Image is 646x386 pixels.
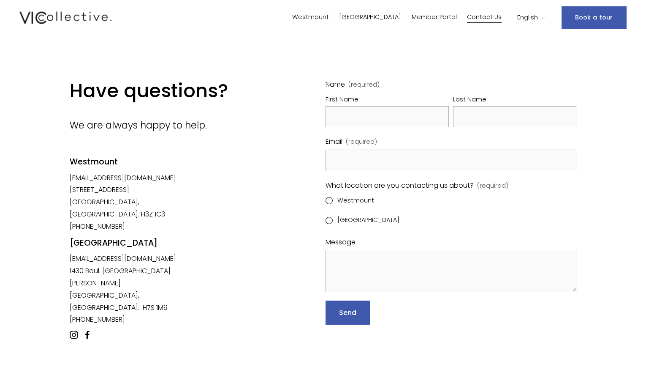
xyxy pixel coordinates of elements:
span: Message [326,236,356,249]
a: Member Portal [412,11,457,24]
span: (required) [346,137,377,148]
a: [GEOGRAPHIC_DATA] [339,11,401,24]
div: First Name [326,94,449,106]
h4: Westmount [70,156,193,168]
button: SendSend [326,301,370,325]
span: (required) [477,181,508,192]
a: Westmount [292,11,329,24]
span: English [517,12,538,23]
span: Send [339,308,357,318]
p: We are always happy to help. [70,117,278,134]
div: Last Name [453,94,576,106]
p: [EMAIL_ADDRESS][DOMAIN_NAME] [STREET_ADDRESS] [GEOGRAPHIC_DATA], [GEOGRAPHIC_DATA]. H3Z 1C3 [PHON... [70,172,193,233]
a: Contact Us [467,11,502,24]
h4: [GEOGRAPHIC_DATA] [70,238,193,249]
span: Email [326,136,342,148]
span: Name [326,79,345,91]
img: Vic Collective [19,10,111,26]
h2: Have questions? [70,79,278,103]
span: What location are you contacting us about? [326,180,474,192]
div: language picker [517,11,546,24]
a: Instagram [70,331,78,339]
a: facebook-unauth [83,331,92,339]
p: [EMAIL_ADDRESS][DOMAIN_NAME] 1430 Boul. [GEOGRAPHIC_DATA][PERSON_NAME] [GEOGRAPHIC_DATA], [GEOGRA... [70,253,193,326]
span: (required) [348,82,380,88]
a: Book a tour [562,6,627,29]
